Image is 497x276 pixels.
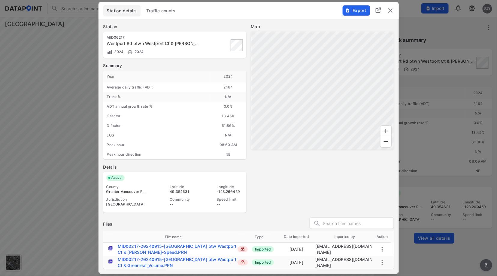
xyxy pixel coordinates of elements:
div: -- [217,202,243,207]
div: Average daily traffic (ADT) [103,82,211,92]
button: more [379,246,386,253]
div: basic tabs example [103,5,394,16]
th: Imported by [315,231,374,243]
img: Volume count [107,49,113,55]
div: -- [170,202,196,207]
button: more [379,259,386,266]
div: Speed limit [217,197,243,202]
label: Details [103,164,246,170]
div: D factor [103,121,211,130]
div: Jurisdiction [106,197,150,202]
div: NB [211,150,246,159]
div: 0.0 % [211,102,246,111]
div: 13.45% [211,111,246,121]
div: Westport Rd btwn Westport Ct & Greenleaf Rd [107,40,199,46]
div: LOS [103,130,211,140]
td: [DATE] [277,257,315,268]
svg: Zoom Out [382,138,389,145]
span: ? [484,262,489,269]
button: more [480,259,492,271]
span: Export [346,7,366,13]
label: Map [251,24,394,30]
div: Truck % [103,92,211,102]
span: Imported [252,246,274,252]
img: _prn.4e55deb7.svg [108,259,113,264]
div: 49.354631 [170,189,196,194]
div: adm_westvancouver@data-point.io [315,256,374,268]
svg: Zoom In [382,127,389,135]
th: Action [374,231,391,243]
div: County [106,184,150,189]
div: -123.260459 [217,189,243,194]
img: File%20-%20Download.70cf71cd.svg [345,8,350,13]
span: 2024 [113,49,124,54]
img: lock_close.8fab59a9.svg [241,260,245,264]
span: Active [109,175,125,181]
th: Date imported [277,231,315,243]
div: ADT annual growth rate % [103,102,211,111]
div: 2024 [211,70,246,82]
div: Latitude [170,184,196,189]
div: N/A [211,130,246,140]
div: MID00217 [107,35,199,40]
img: _prn.4e55deb7.svg [108,246,113,250]
div: adm_westvancouver@data-point.io [315,243,374,255]
div: Longitude [217,184,243,189]
div: Greater Vancouver Regional District [106,189,150,194]
div: Community [170,197,196,202]
span: File name [165,234,189,240]
img: full_screen.b7bf9a36.svg [375,7,382,14]
div: MID00217-20240915-Westport btw Westport Ct & Greenleaf-Speed.PRN [118,243,237,255]
div: Peak hour direction [103,150,211,159]
button: Export [343,5,370,16]
div: MID00217-20240915-Westport btw Westport Ct & Greenleaf_Volume.PRN [118,256,237,268]
label: Summary [103,63,246,69]
div: 2,164 [211,82,246,92]
input: Search files names [323,219,394,228]
div: [GEOGRAPHIC_DATA] [106,202,150,207]
span: Type [255,234,271,240]
button: delete [387,7,394,14]
div: 08:00 AM [211,140,246,150]
label: Station [103,24,246,30]
span: Imported [252,259,274,265]
img: lock_close.8fab59a9.svg [241,247,245,251]
div: N/A [211,92,246,102]
img: Vehicle speed [127,49,133,55]
span: 2024 [133,49,144,54]
div: Year [103,70,211,82]
div: Zoom In [380,125,392,137]
div: Peak hour [103,140,211,150]
span: Traffic counts [147,8,176,14]
img: close.efbf2170.svg [387,7,394,14]
div: K factor [103,111,211,121]
td: [DATE] [277,244,315,255]
h3: Files [103,221,113,227]
div: 61.86% [211,121,246,130]
div: Zoom Out [380,136,392,147]
span: Station details [107,8,137,14]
